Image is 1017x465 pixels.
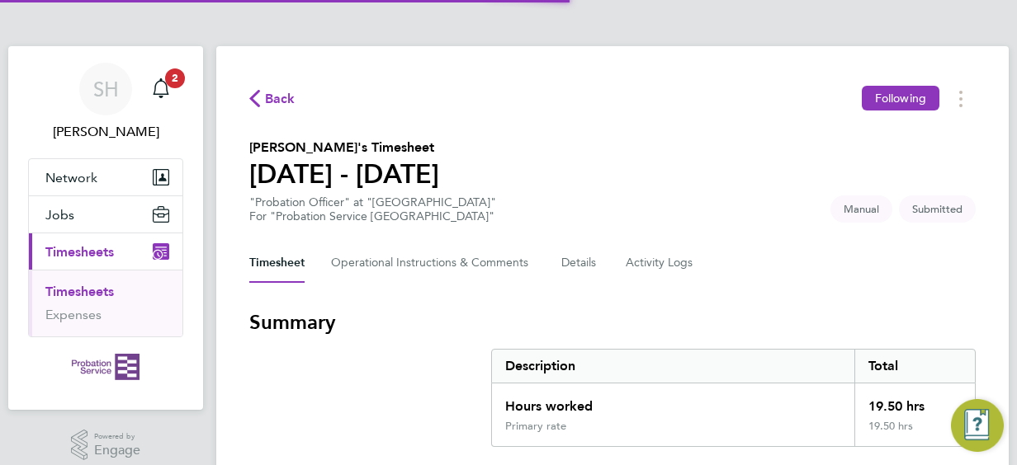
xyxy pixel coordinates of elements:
a: Timesheets [45,284,114,299]
span: 2 [165,68,185,88]
button: Details [561,243,599,283]
button: Following [862,86,939,110]
span: Saqlain Hussain [28,122,183,142]
div: Summary [491,349,976,447]
div: For "Probation Service [GEOGRAPHIC_DATA]" [249,209,496,223]
div: 19.50 hrs [854,420,975,446]
a: 2 [144,63,177,115]
span: Timesheets [45,244,114,260]
span: SH [93,78,119,100]
button: Operational Instructions & Comments [331,243,535,283]
span: Back [265,89,296,109]
div: "Probation Officer" at "[GEOGRAPHIC_DATA]" [249,195,496,223]
a: Powered byEngage [71,430,141,461]
span: Engage [94,444,140,458]
div: Description [492,350,854,383]
button: Back [249,88,296,109]
div: Primary rate [505,420,566,433]
button: Timesheet [249,243,305,283]
button: Timesheets Menu [946,86,976,111]
span: This timesheet is Submitted. [899,195,976,223]
a: SH[PERSON_NAME] [28,63,183,142]
a: Expenses [45,307,102,322]
button: Activity Logs [626,243,695,283]
span: Network [45,170,97,186]
button: Engage Resource Center [951,399,1004,452]
h3: Summary [249,309,976,336]
button: Timesheets [29,233,182,270]
div: 19.50 hrs [854,383,975,420]
div: Hours worked [492,383,854,420]
span: Powered by [94,430,140,444]
div: Total [854,350,975,383]
span: Jobs [45,207,74,223]
div: Timesheets [29,270,182,336]
nav: Main navigation [8,46,203,410]
a: Go to home page [28,354,183,380]
img: probationservice-logo-retina.png [72,354,139,380]
span: Following [875,91,926,106]
span: This timesheet was manually created. [830,195,892,223]
h2: [PERSON_NAME]'s Timesheet [249,138,439,157]
button: Jobs [29,196,182,233]
h1: [DATE] - [DATE] [249,157,439,190]
button: Network [29,159,182,195]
